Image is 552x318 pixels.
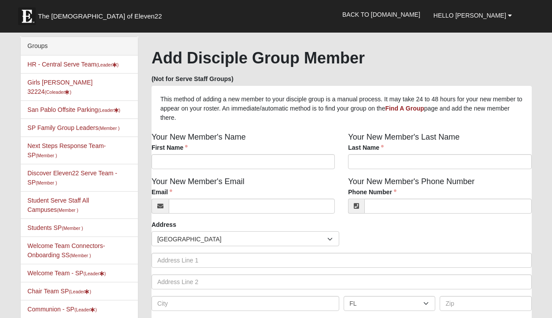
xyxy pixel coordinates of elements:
[152,75,532,83] h5: (Not for Serve Staff Groups)
[27,106,120,113] a: San Pablo Offsite Parking(Leader)
[152,143,188,152] label: First Name
[336,4,427,26] a: Back to [DOMAIN_NAME]
[152,296,339,311] input: City
[44,89,71,95] small: (Coleader )
[427,4,519,26] a: Hello [PERSON_NAME]
[69,289,91,294] small: (Leader )
[36,153,57,158] small: (Member )
[341,131,538,176] div: Your New Member's Last Name
[27,61,119,68] a: HR - Central Serve Team(Leader)
[70,253,91,258] small: (Member )
[152,253,532,268] input: Address Line 1
[145,131,341,176] div: Your New Member's Name
[21,37,138,55] div: Groups
[83,271,106,276] small: (Leader )
[385,105,424,112] a: Find A Group
[348,143,384,152] label: Last Name
[27,170,117,186] a: Discover Eleven22 Serve Team - SP(Member )
[348,188,396,196] label: Phone Number
[440,296,531,311] input: Zip
[27,270,106,277] a: Welcome Team - SP(Leader)
[152,188,172,196] label: Email
[27,224,83,231] a: Students SP(Member )
[152,48,532,67] h1: Add Disciple Group Member
[27,288,91,295] a: Chair Team SP(Leader)
[152,220,176,229] label: Address
[62,226,83,231] small: (Member )
[98,107,120,113] small: (Leader )
[38,12,162,21] span: The [DEMOGRAPHIC_DATA] of Eleven22
[96,62,119,67] small: (Leader )
[18,7,36,25] img: Eleven22 logo
[27,242,105,259] a: Welcome Team Connectors- Onboarding SS(Member )
[27,197,89,213] a: Student Serve Staff All Campuses(Member )
[98,126,119,131] small: (Member )
[36,180,57,185] small: (Member )
[57,207,78,213] small: (Member )
[160,96,522,112] span: This method of adding a new member to your disciple group is a manual process. It may take 24 to ...
[27,142,106,159] a: Next Steps Response Team- SP(Member )
[14,3,190,25] a: The [DEMOGRAPHIC_DATA] of Eleven22
[160,105,510,121] span: page and add the new member there.
[152,274,532,289] input: Address Line 2
[145,176,341,220] div: Your New Member's Email
[157,232,327,247] span: [GEOGRAPHIC_DATA]
[27,124,119,131] a: SP Family Group Leaders(Member )
[341,176,538,220] div: Your New Member's Phone Number
[27,79,93,95] a: Girls [PERSON_NAME] 32224(Coleader)
[433,12,506,19] span: Hello [PERSON_NAME]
